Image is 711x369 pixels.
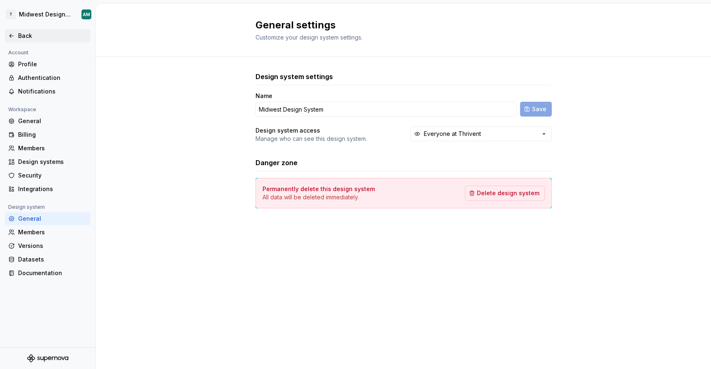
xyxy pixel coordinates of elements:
a: Back [5,29,91,42]
a: Members [5,142,91,155]
div: Billing [18,131,87,139]
div: Members [18,144,87,152]
div: Documentation [18,269,87,277]
svg: Supernova Logo [27,354,68,362]
div: Notifications [18,87,87,96]
div: T [6,9,16,19]
div: Integrations [18,185,87,193]
button: Everyone at Thrivent [410,126,552,141]
h4: Design system access [256,126,320,135]
div: Datasets [18,255,87,264]
a: Datasets [5,253,91,266]
a: Documentation [5,266,91,280]
span: Delete design system [477,189,539,197]
div: Everyone at Thrivent [424,130,481,138]
a: Design systems [5,155,91,168]
a: Notifications [5,85,91,98]
a: Versions [5,239,91,252]
div: Midwest Design System [19,10,72,19]
h3: Design system settings [256,72,333,82]
div: Members [18,228,87,236]
a: Integrations [5,182,91,196]
a: Profile [5,58,91,71]
div: Design system [5,202,48,212]
div: General [18,117,87,125]
a: Authentication [5,71,91,84]
div: Authentication [18,74,87,82]
h3: Danger zone [256,158,297,168]
div: Design systems [18,158,87,166]
a: General [5,212,91,225]
div: Workspace [5,105,39,114]
div: AM [83,11,90,18]
a: General [5,114,91,128]
p: Manage who can see this design system. [256,135,367,143]
h4: Permanently delete this design system [263,185,375,193]
p: All data will be deleted immediately. [263,193,375,201]
div: Security [18,171,87,180]
button: Delete design system [465,186,545,201]
a: Security [5,169,91,182]
div: Profile [18,60,87,68]
div: Back [18,32,87,40]
h2: General settings [256,19,542,32]
div: Account [5,48,32,58]
div: General [18,215,87,223]
button: TMidwest Design SystemAM [2,5,94,23]
span: Customize your design system settings. [256,34,362,41]
div: Versions [18,242,87,250]
a: Members [5,226,91,239]
label: Name [256,92,272,100]
a: Billing [5,128,91,141]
